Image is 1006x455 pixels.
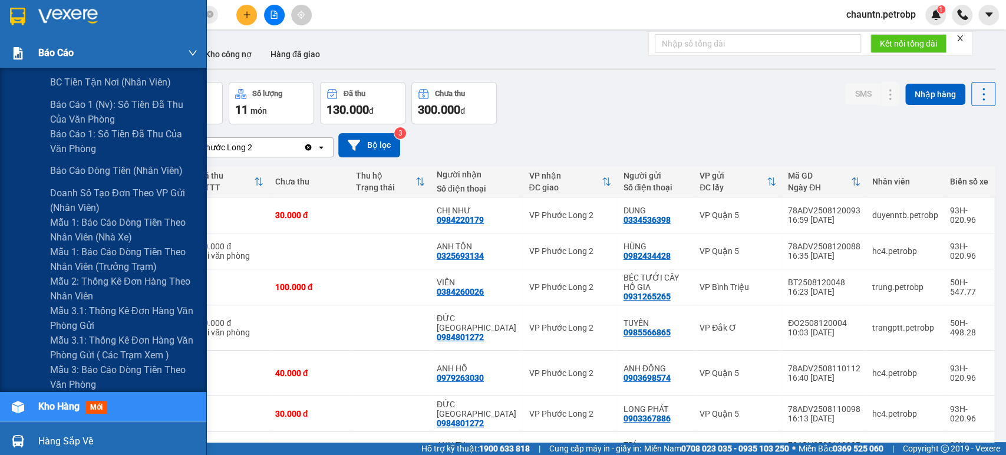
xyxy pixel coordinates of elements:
[872,282,938,292] div: trung.petrobp
[437,440,517,450] div: ANH TY
[38,401,80,412] span: Kho hàng
[199,318,263,328] div: 30.000 đ
[50,163,183,178] span: Báo cáo dòng tiền (nhân viên)
[270,11,278,19] span: file-add
[529,282,611,292] div: VP Phước Long 2
[872,368,938,378] div: hc4.petrobp
[623,206,687,215] div: DUNG
[549,442,641,455] span: Cung cấp máy in - giấy in:
[188,48,197,58] span: down
[623,364,687,373] div: ANH ĐÔNG
[437,287,484,296] div: 0384260026
[623,404,687,414] div: LONG PHÁT
[437,215,484,225] div: 0984220179
[782,166,866,197] th: Toggle SortBy
[350,166,431,197] th: Toggle SortBy
[950,242,988,261] div: 93H-020.96
[529,183,602,192] div: ĐC giao
[243,11,251,19] span: plus
[50,274,197,304] span: Mẫu 2: Thống kê đơn hàng theo nhân viên
[623,242,687,251] div: HÙNG
[523,166,617,197] th: Toggle SortBy
[623,440,687,450] div: TRÍ
[356,183,415,192] div: Trạng thái
[845,83,880,104] button: SMS
[833,444,883,453] strong: 0369 525 060
[338,133,400,157] button: Bộ lọc
[937,5,945,14] sup: 1
[788,414,860,423] div: 16:13 [DATE]
[10,8,25,25] img: logo-vxr
[950,404,988,423] div: 93H-020.96
[411,82,497,124] button: Chưa thu300.000đ
[437,251,484,261] div: 0325693134
[435,90,465,98] div: Chưa thu
[623,171,687,180] div: Người gửi
[85,401,107,414] span: mới
[700,171,767,180] div: VP gửi
[236,5,257,25] button: plus
[50,75,171,90] span: BC tiền tận nơi (nhân viên)
[788,440,860,450] div: 78ADV2508110087
[437,332,484,342] div: 0984801272
[437,170,517,179] div: Người nhận
[320,82,405,124] button: Đã thu130.000đ
[199,171,253,180] div: Đã thu
[700,246,776,256] div: VP Quận 5
[199,328,263,337] div: Tại văn phòng
[344,90,365,98] div: Đã thu
[950,278,988,296] div: 50H-547.77
[421,442,530,455] span: Hỗ trợ kỹ thuật:
[950,177,988,186] div: Biển số xe
[199,183,253,192] div: HTTT
[788,287,860,296] div: 16:23 [DATE]
[623,414,670,423] div: 0903367886
[50,333,197,362] span: Mẫu 3.1: Thống kê đơn hàng văn phòng gửi ( các trạm xem )
[356,171,415,180] div: Thu hộ
[788,215,860,225] div: 16:59 [DATE]
[905,84,965,105] button: Nhập hàng
[50,362,197,392] span: Mẫu 3: Báo cáo dòng tiền theo văn phòng
[700,368,776,378] div: VP Quận 5
[681,444,789,453] strong: 0708 023 035 - 0935 103 250
[984,9,994,20] span: caret-down
[788,251,860,261] div: 16:35 [DATE]
[872,323,938,332] div: trangptt.petrobp
[304,143,313,152] svg: Clear value
[275,409,344,418] div: 30.000 đ
[235,103,248,117] span: 11
[880,37,937,50] span: Kết nối tổng đài
[788,242,860,251] div: 78ADV2508120088
[229,82,314,124] button: Số lượng11món
[939,5,943,14] span: 1
[437,242,517,251] div: ANH TÔN
[700,323,776,332] div: VP Đắk Ơ
[539,442,540,455] span: |
[437,184,517,193] div: Số điện thoại
[199,242,263,251] div: 40.000 đ
[479,444,530,453] strong: 1900 633 818
[700,210,776,220] div: VP Quận 5
[623,273,687,292] div: BÉC TƯỚI CÂY HỒ GIA
[394,127,406,139] sup: 3
[950,206,988,225] div: 93H-020.96
[872,246,938,256] div: hc4.petrobp
[788,278,860,287] div: BT2508120048
[700,282,776,292] div: VP Bình Triệu
[206,11,213,18] span: close-circle
[623,183,687,192] div: Số điện thoại
[50,97,197,127] span: Báo cáo 1 (nv): Số tiền đã thu của văn phòng
[694,166,782,197] th: Toggle SortBy
[623,251,670,261] div: 0982434428
[326,103,369,117] span: 130.000
[316,143,326,152] svg: open
[199,251,263,261] div: Tại văn phòng
[837,7,925,22] span: chauntn.petrobp
[253,141,255,153] input: Selected VP Phước Long 2.
[297,11,305,19] span: aim
[931,9,941,20] img: icon-new-feature
[788,373,860,383] div: 16:40 [DATE]
[275,368,344,378] div: 40.000 đ
[529,368,611,378] div: VP Phước Long 2
[870,34,946,53] button: Kết nối tổng đài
